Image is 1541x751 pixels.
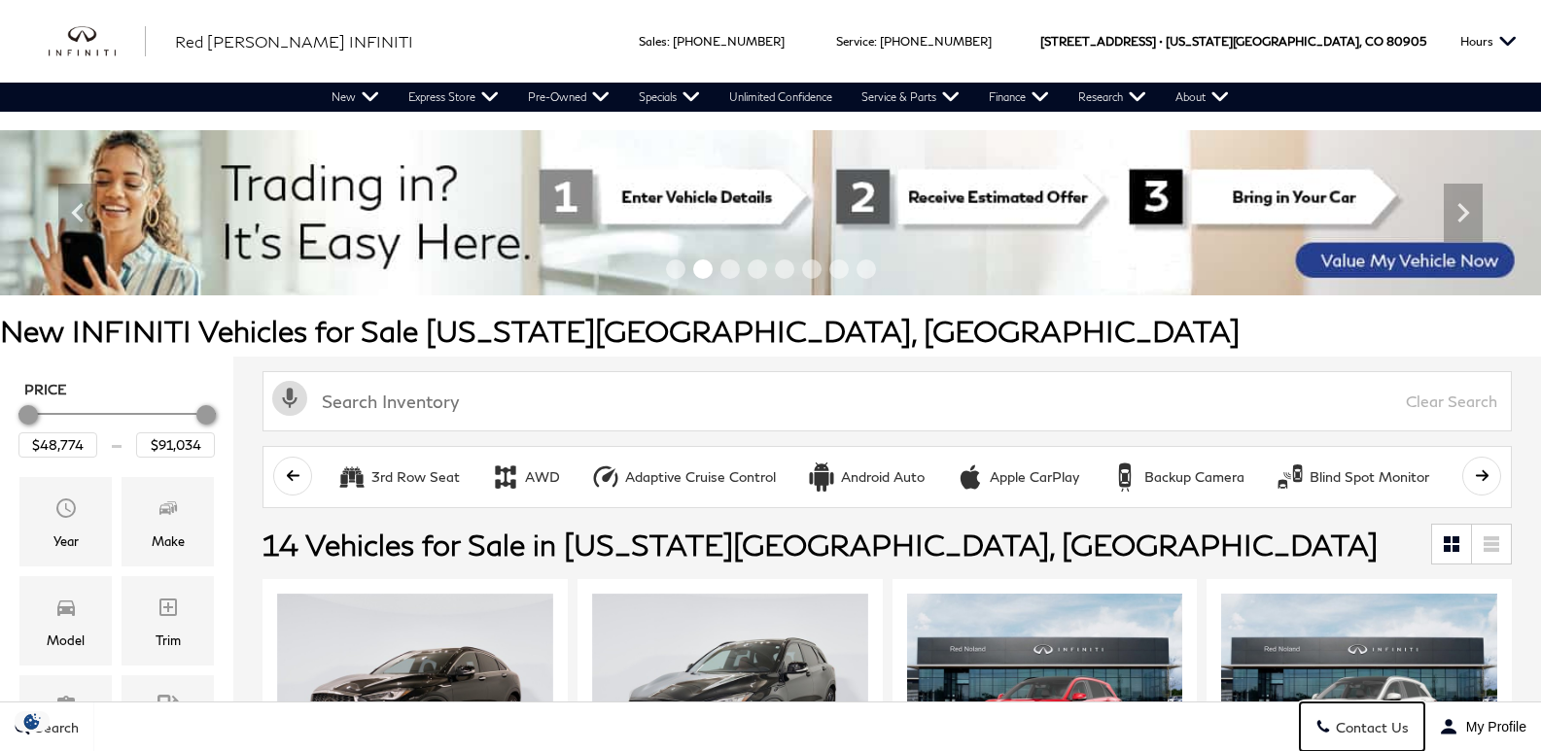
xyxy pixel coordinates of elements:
[625,468,776,486] div: Adaptive Cruise Control
[748,259,767,279] span: Go to slide 4
[175,30,413,53] a: Red [PERSON_NAME] INFINITI
[1424,702,1541,751] button: Open user profile menu
[491,462,520,492] div: AWD
[272,381,307,416] svg: Click to toggle on voice search
[156,630,181,651] div: Trim
[1161,83,1243,112] a: About
[30,719,79,735] span: Search
[580,457,787,497] button: Adaptive Cruise ControlAdaptive Cruise Control
[667,34,670,49] span: :
[673,34,785,49] a: [PHONE_NUMBER]
[1310,468,1429,486] div: Blind Spot Monitor
[829,259,849,279] span: Go to slide 7
[371,468,460,486] div: 3rd Row Seat
[1144,468,1244,486] div: Backup Camera
[53,530,79,552] div: Year
[796,457,935,497] button: Android AutoAndroid Auto
[715,83,847,112] a: Unlimited Confidence
[720,259,740,279] span: Go to slide 3
[1331,719,1409,735] span: Contact Us
[1100,457,1255,497] button: Backup CameraBackup Camera
[18,405,38,425] div: Minimum Price
[54,492,78,530] span: Year
[525,468,560,486] div: AWD
[1064,83,1161,112] a: Research
[836,34,874,49] span: Service
[122,576,214,666] div: TrimTrim
[152,530,185,552] div: Make
[1462,457,1501,495] button: scroll right
[136,432,215,458] input: Maximum
[802,259,822,279] span: Go to slide 6
[591,462,620,492] div: Adaptive Cruise Control
[317,83,1243,112] nav: Main Navigation
[624,83,715,112] a: Specials
[10,711,54,732] img: Opt-Out Icon
[857,259,876,279] span: Go to slide 8
[974,83,1064,112] a: Finance
[19,477,112,566] div: YearYear
[1110,462,1139,492] div: Backup Camera
[58,184,97,242] div: Previous
[157,690,180,729] span: Fueltype
[990,468,1079,486] div: Apple CarPlay
[1040,34,1426,49] a: [STREET_ADDRESS] • [US_STATE][GEOGRAPHIC_DATA], CO 80905
[956,462,985,492] div: Apple CarPlay
[122,477,214,566] div: MakeMake
[317,83,394,112] a: New
[54,591,78,630] span: Model
[847,83,974,112] a: Service & Parts
[263,371,1512,431] input: Search Inventory
[1444,184,1483,242] div: Next
[1276,462,1305,492] div: Blind Spot Monitor
[175,32,413,51] span: Red [PERSON_NAME] INFINITI
[10,711,54,732] section: Click to Open Cookie Consent Modal
[49,26,146,57] img: INFINITI
[880,34,992,49] a: [PHONE_NUMBER]
[693,259,713,279] span: Go to slide 2
[54,690,78,729] span: Features
[807,462,836,492] div: Android Auto
[1265,457,1440,497] button: Blind Spot MonitorBlind Spot Monitor
[24,381,209,398] h5: Price
[157,492,180,530] span: Make
[513,83,624,112] a: Pre-Owned
[327,457,471,497] button: 3rd Row Seat3rd Row Seat
[18,432,97,458] input: Minimum
[337,462,367,492] div: 3rd Row Seat
[47,630,85,651] div: Model
[18,398,215,458] div: Price
[1458,719,1526,734] span: My Profile
[841,468,925,486] div: Android Auto
[196,405,216,425] div: Maximum Price
[394,83,513,112] a: Express Store
[19,576,112,666] div: ModelModel
[273,457,312,495] button: scroll left
[666,259,685,279] span: Go to slide 1
[639,34,667,49] span: Sales
[480,457,571,497] button: AWDAWD
[263,527,1378,562] span: 14 Vehicles for Sale in [US_STATE][GEOGRAPHIC_DATA], [GEOGRAPHIC_DATA]
[49,26,146,57] a: infiniti
[874,34,877,49] span: :
[157,591,180,630] span: Trim
[945,457,1090,497] button: Apple CarPlayApple CarPlay
[775,259,794,279] span: Go to slide 5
